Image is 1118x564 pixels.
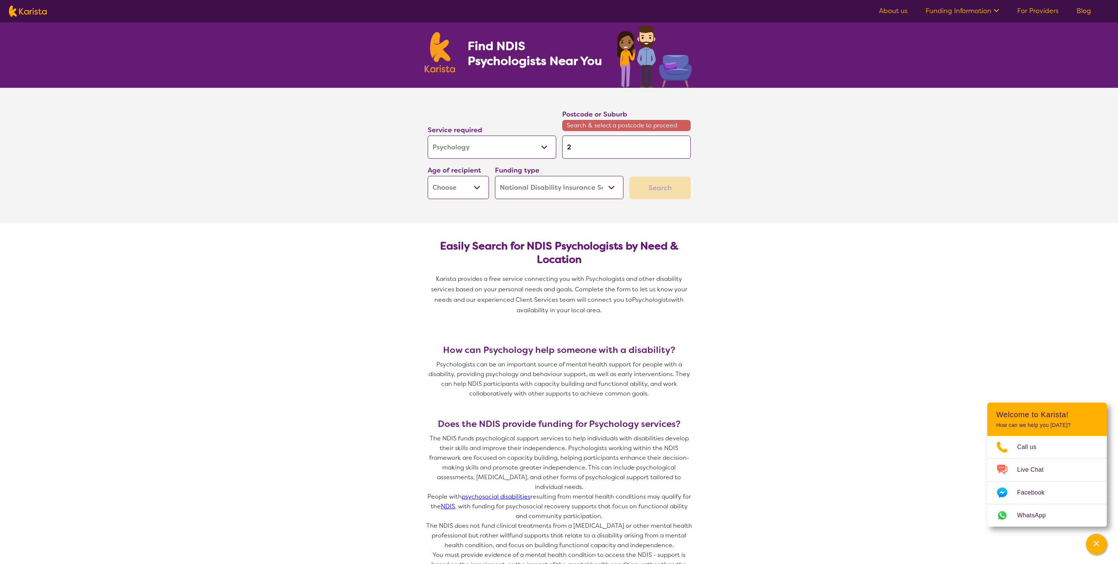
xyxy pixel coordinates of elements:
[987,504,1107,527] a: Web link opens in a new tab.
[428,166,481,175] label: Age of recipient
[562,110,627,119] label: Postcode or Suburb
[1077,6,1091,15] a: Blog
[632,296,671,304] span: Psychologists
[614,22,694,88] img: psychology
[1017,487,1053,498] span: Facebook
[425,360,694,399] p: Psychologists can be an important source of mental health support for people with a disability, p...
[428,125,482,134] label: Service required
[879,6,908,15] a: About us
[1086,534,1107,555] button: Channel Menu
[562,120,691,131] span: Search & select a postcode to proceed
[425,419,694,429] h3: Does the NDIS provide funding for Psychology services?
[462,493,530,501] a: psychosocial disabilities
[468,38,606,68] h1: Find NDIS Psychologists Near You
[996,410,1098,419] h2: Welcome to Karista!
[996,422,1098,428] p: How can we help you [DATE]?
[1017,6,1059,15] a: For Providers
[1017,464,1053,475] span: Live Chat
[926,6,999,15] a: Funding Information
[425,345,694,355] h3: How can Psychology help someone with a disability?
[9,6,47,17] img: Karista logo
[1017,510,1055,521] span: WhatsApp
[562,136,691,159] input: Type
[425,521,694,550] p: The NDIS does not fund clinical treatments from a [MEDICAL_DATA] or other mental health professio...
[431,275,689,304] span: Karista provides a free service connecting you with Psychologists and other disability services b...
[434,239,685,266] h2: Easily Search for NDIS Psychologists by Need & Location
[987,436,1107,527] ul: Choose channel
[987,403,1107,527] div: Channel Menu
[441,502,455,510] a: NDIS
[425,32,455,72] img: Karista logo
[445,532,688,549] span: fund supports that relate to a disability arising from a mental health condition, and focus on bu...
[1017,441,1046,453] span: Call us
[425,492,694,521] p: People with resulting from mental health conditions may qualify for the , with funding for psycho...
[425,434,694,492] p: The NDIS funds psychological support services to help individuals with disabilities develop their...
[495,166,539,175] label: Funding type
